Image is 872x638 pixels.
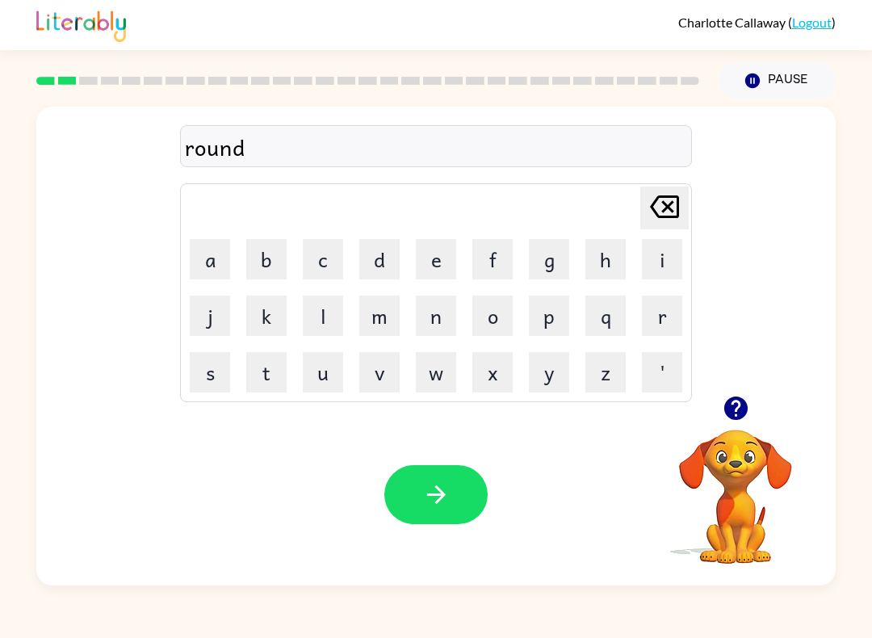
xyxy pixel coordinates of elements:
button: g [529,239,569,279]
button: w [416,352,456,392]
button: p [529,296,569,336]
div: round [185,130,687,164]
span: Charlotte Callaway [678,15,788,30]
button: l [303,296,343,336]
button: e [416,239,456,279]
button: j [190,296,230,336]
button: x [472,352,513,392]
button: i [642,239,682,279]
button: z [585,352,626,392]
button: y [529,352,569,392]
div: ( ) [678,15,836,30]
img: Literably [36,6,126,42]
a: Logout [792,15,832,30]
button: h [585,239,626,279]
button: v [359,352,400,392]
button: f [472,239,513,279]
button: d [359,239,400,279]
button: b [246,239,287,279]
button: a [190,239,230,279]
button: Pause [719,62,836,99]
button: t [246,352,287,392]
button: k [246,296,287,336]
button: o [472,296,513,336]
button: ' [642,352,682,392]
button: u [303,352,343,392]
video: Your browser must support playing .mp4 files to use Literably. Please try using another browser. [655,405,816,566]
button: q [585,296,626,336]
button: m [359,296,400,336]
button: n [416,296,456,336]
button: s [190,352,230,392]
button: r [642,296,682,336]
button: c [303,239,343,279]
